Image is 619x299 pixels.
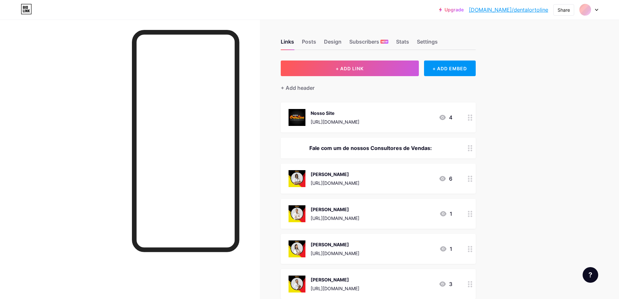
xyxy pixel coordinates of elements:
[336,66,364,71] span: + ADD LINK
[311,180,359,186] div: [URL][DOMAIN_NAME]
[311,285,359,292] div: [URL][DOMAIN_NAME]
[311,206,359,213] div: [PERSON_NAME]
[439,245,452,253] div: 1
[311,276,359,283] div: [PERSON_NAME]
[302,38,316,49] div: Posts
[439,7,464,12] a: Upgrade
[311,241,359,248] div: [PERSON_NAME]
[469,6,548,14] a: [DOMAIN_NAME]/dentalortoline
[289,170,305,187] img: Tatiane Jardim
[311,250,359,257] div: [URL][DOMAIN_NAME]
[424,61,476,76] div: + ADD EMBED
[349,38,388,49] div: Subscribers
[311,171,359,178] div: [PERSON_NAME]
[311,215,359,222] div: [URL][DOMAIN_NAME]
[281,61,419,76] button: + ADD LINK
[396,38,409,49] div: Stats
[439,114,452,121] div: 4
[439,280,452,288] div: 3
[381,40,388,44] span: NEW
[558,7,570,13] div: Share
[439,175,452,183] div: 6
[324,38,342,49] div: Design
[439,210,452,218] div: 1
[289,144,452,152] div: Fale com um de nossos Consultores de Vendas:
[281,84,315,92] div: + Add header
[417,38,438,49] div: Settings
[289,109,305,126] img: Nosso Site
[311,110,359,116] div: Nosso Site
[289,205,305,222] img: Caio Brianezi
[289,276,305,292] img: Luiz Felizardo
[289,240,305,257] img: Lívia Porfírio
[311,118,359,125] div: [URL][DOMAIN_NAME]
[281,38,294,49] div: Links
